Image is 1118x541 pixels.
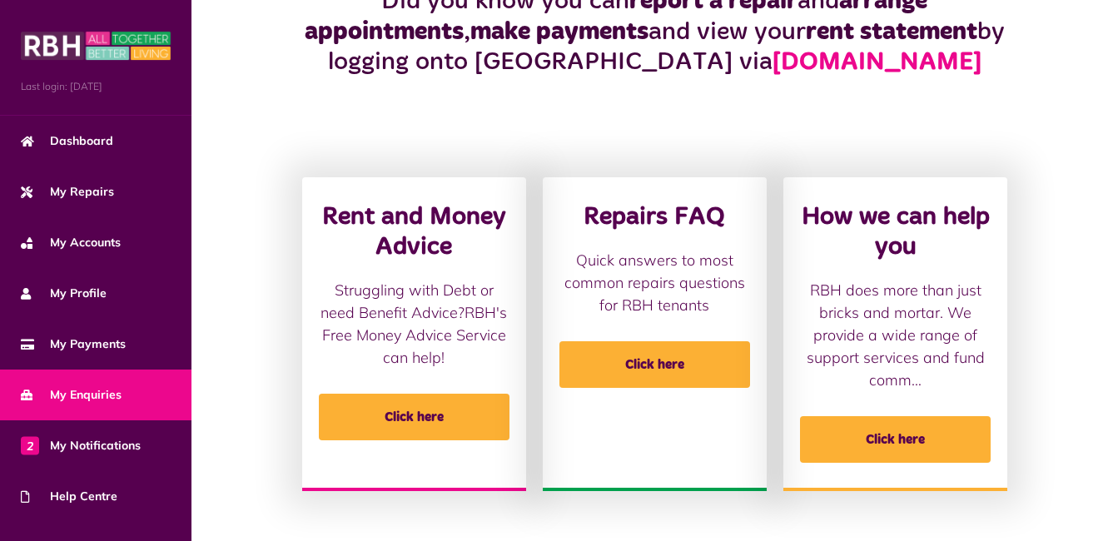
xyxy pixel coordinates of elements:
[559,341,750,388] span: Click here
[302,177,526,491] a: Rent and Money Advice Struggling with Debt or need Benefit Advice?RBH's Free Money Advice Service...
[21,29,171,62] img: MyRBH
[559,249,750,316] p: Quick answers to most common repairs questions for RBH tenants
[773,50,981,75] a: [DOMAIN_NAME]
[319,202,509,262] h3: Rent and Money Advice
[21,234,121,251] span: My Accounts
[21,132,113,150] span: Dashboard
[21,285,107,302] span: My Profile
[21,386,122,404] span: My Enquiries
[21,436,39,454] span: 2
[800,416,991,463] span: Click here
[21,488,117,505] span: Help Centre
[470,19,648,44] strong: make payments
[559,202,750,232] h3: Repairs FAQ
[319,394,509,440] span: Click here
[319,279,509,369] p: Struggling with Debt or need Benefit Advice?RBH's Free Money Advice Service can help!
[783,177,1007,491] a: How we can help you RBH does more than just bricks and mortar. We provide a wide range of support...
[800,279,991,391] p: RBH does more than just bricks and mortar. We provide a wide range of support services and fund c...
[21,335,126,353] span: My Payments
[21,183,114,201] span: My Repairs
[806,19,977,44] strong: rent statement
[21,437,141,454] span: My Notifications
[543,177,767,491] a: Repairs FAQ Quick answers to most common repairs questions for RBH tenants Click here
[800,202,991,262] h3: How we can help you
[21,79,171,94] span: Last login: [DATE]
